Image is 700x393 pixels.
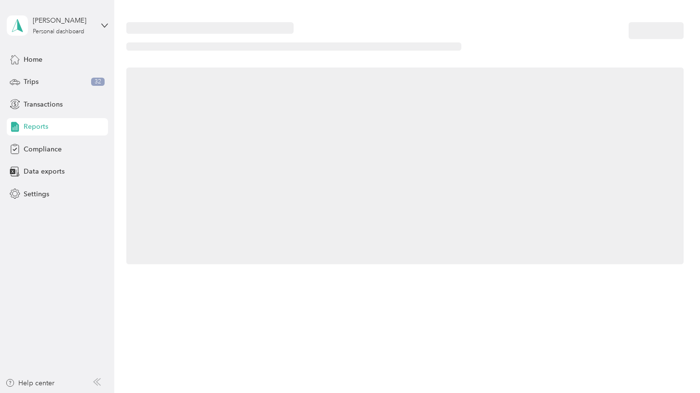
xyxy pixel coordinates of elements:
[24,122,48,132] span: Reports
[5,378,54,388] button: Help center
[33,15,93,26] div: [PERSON_NAME]
[91,78,105,86] span: 32
[24,54,42,65] span: Home
[33,29,84,35] div: Personal dashboard
[24,166,65,176] span: Data exports
[646,339,700,393] iframe: Everlance-gr Chat Button Frame
[24,99,63,109] span: Transactions
[24,189,49,199] span: Settings
[24,144,62,154] span: Compliance
[24,77,39,87] span: Trips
